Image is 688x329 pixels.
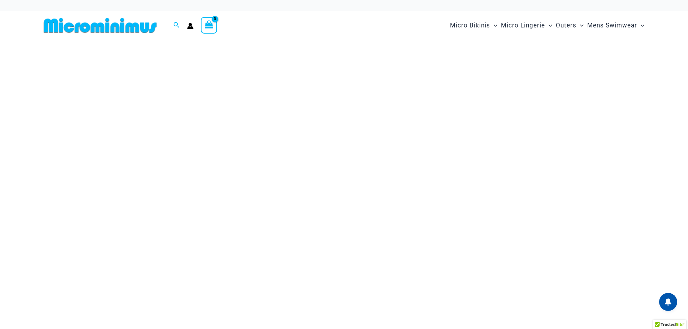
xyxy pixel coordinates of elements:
span: Menu Toggle [490,16,497,35]
a: Account icon link [187,23,194,29]
span: Menu Toggle [545,16,552,35]
span: Micro Lingerie [501,16,545,35]
span: Menu Toggle [637,16,644,35]
span: Outers [556,16,576,35]
a: Mens SwimwearMenu ToggleMenu Toggle [585,14,646,36]
span: Micro Bikinis [450,16,490,35]
span: Menu Toggle [576,16,584,35]
a: Micro BikinisMenu ToggleMenu Toggle [448,14,499,36]
img: MM SHOP LOGO FLAT [41,17,160,34]
span: Mens Swimwear [587,16,637,35]
a: Micro LingerieMenu ToggleMenu Toggle [499,14,554,36]
a: View Shopping Cart, empty [201,17,217,34]
a: Search icon link [173,21,180,30]
nav: Site Navigation [447,13,648,38]
a: OutersMenu ToggleMenu Toggle [554,14,585,36]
